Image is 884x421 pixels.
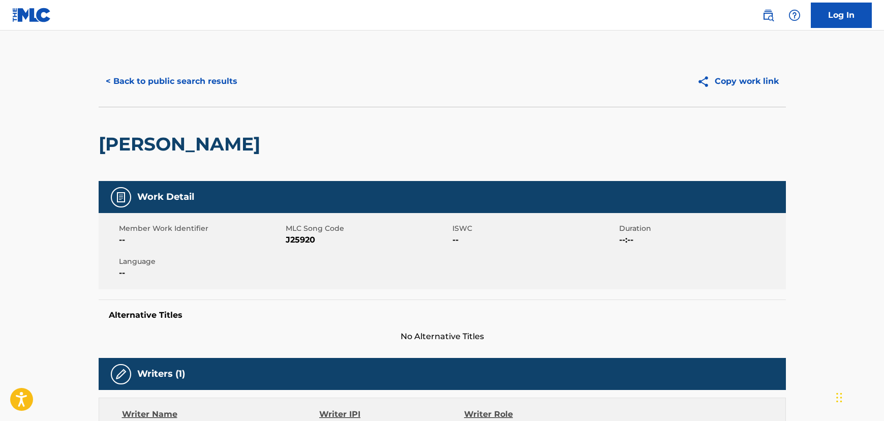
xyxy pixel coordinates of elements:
img: Copy work link [697,75,715,88]
span: -- [452,234,617,246]
div: Writer Name [122,408,320,420]
img: Work Detail [115,191,127,203]
img: Writers [115,368,127,380]
img: search [762,9,774,21]
span: Member Work Identifier [119,223,283,234]
button: < Back to public search results [99,69,245,94]
span: -- [119,234,283,246]
span: Language [119,256,283,267]
img: help [788,9,801,21]
img: MLC Logo [12,8,51,22]
span: --:-- [619,234,783,246]
button: Copy work link [690,69,786,94]
h5: Work Detail [137,191,194,203]
h2: [PERSON_NAME] [99,133,265,156]
span: Duration [619,223,783,234]
span: J25920 [286,234,450,246]
a: Public Search [758,5,778,25]
div: Help [784,5,805,25]
span: No Alternative Titles [99,330,786,343]
iframe: Chat Widget [833,372,884,421]
div: Writer Role [464,408,596,420]
div: Drag [836,382,842,413]
h5: Writers (1) [137,368,185,380]
span: MLC Song Code [286,223,450,234]
a: Log In [811,3,872,28]
span: -- [119,267,283,279]
span: ISWC [452,223,617,234]
div: Writer IPI [319,408,464,420]
h5: Alternative Titles [109,310,776,320]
